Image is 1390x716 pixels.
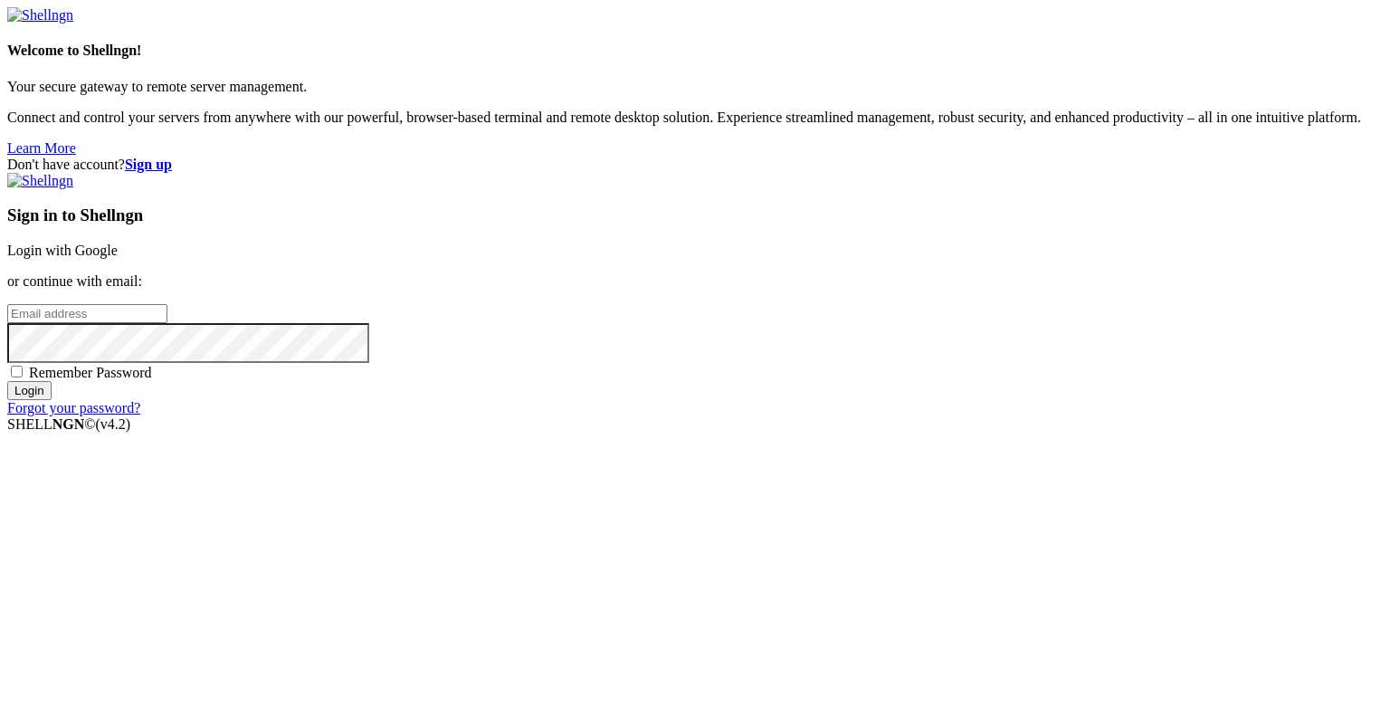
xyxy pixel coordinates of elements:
[7,273,1383,290] p: or continue with email:
[7,381,52,400] input: Login
[7,304,167,323] input: Email address
[7,43,1383,59] h4: Welcome to Shellngn!
[52,416,85,432] b: NGN
[29,365,152,380] span: Remember Password
[7,140,76,156] a: Learn More
[7,400,140,415] a: Forgot your password?
[7,243,118,258] a: Login with Google
[11,366,23,377] input: Remember Password
[7,416,130,432] span: SHELL ©
[7,157,1383,173] div: Don't have account?
[7,7,73,24] img: Shellngn
[7,173,73,189] img: Shellngn
[7,79,1383,95] p: Your secure gateway to remote server management.
[125,157,172,172] a: Sign up
[96,416,131,432] span: 4.2.0
[7,205,1383,225] h3: Sign in to Shellngn
[7,110,1383,126] p: Connect and control your servers from anywhere with our powerful, browser-based terminal and remo...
